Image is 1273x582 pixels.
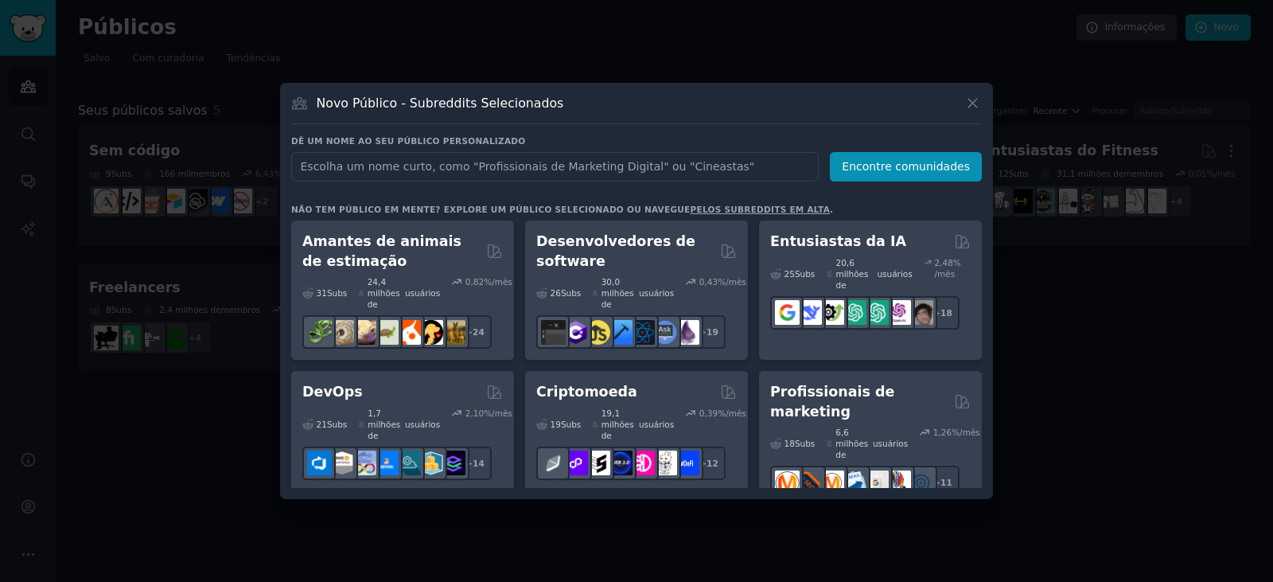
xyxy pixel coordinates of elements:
img: c sustenido [563,320,588,345]
font: Subs [795,269,815,279]
img: Docker_DevOps [352,451,376,475]
font: usuários [877,269,912,279]
font: Subs [561,288,581,298]
font: Novo Público - Subreddits Selecionados [317,96,564,111]
img: CriptoNotícias [652,451,677,475]
font: Desenvolvedores de software [536,233,695,269]
font: 21 [317,420,327,429]
font: %/mês [952,428,980,437]
font: 18 [940,308,952,318]
img: 0xPolígono [563,451,588,475]
font: usuários [873,439,908,448]
img: engenharia de plataforma [396,451,421,475]
font: 12 [707,459,718,468]
img: Marketing Online [909,471,933,495]
font: 0,82 [465,277,484,287]
font: Criptomoeda [536,384,637,400]
img: OpenAIDev [886,300,911,325]
font: Amantes de animais de estimação [302,233,461,269]
img: tartaruga [374,320,399,345]
img: calopsita [396,320,421,345]
img: Pergunte à Ciência da Computação [652,320,677,345]
font: % /mês [934,258,960,279]
img: GoogleGeminiAI [775,300,800,325]
img: software [541,320,566,345]
img: Pergunte ao Marketing [819,471,844,495]
font: Subs [327,420,347,429]
img: bigseo [797,471,822,495]
img: Engenheiros de plataforma [441,451,465,475]
img: definição_ [675,451,699,475]
img: bola python [329,320,354,345]
img: PetAdvice [418,320,443,345]
font: Profissionais de marketing [770,384,894,420]
font: 0,43 [699,277,718,287]
img: participante da etnia [586,451,610,475]
font: Subs [561,420,581,429]
img: aprenda javascript [586,320,610,345]
font: 19,1 milhões de [601,408,634,440]
font: 31 [317,288,327,298]
font: 20,6 milhões de [835,258,868,290]
font: 18 [784,439,795,448]
font: 14 [473,459,485,468]
font: Dê um nome ao seu público personalizado [291,136,525,146]
font: 26 [551,288,561,298]
img: web3 [608,451,633,475]
font: Entusiastas da IA [770,233,906,249]
font: 24,4 milhões de [368,277,400,309]
font: . [830,205,833,214]
img: aws_cdk [418,451,443,475]
font: usuários [639,420,674,429]
img: Links DevOps [374,451,399,475]
font: 1,7 milhões de [368,408,400,440]
img: defiblockchain [630,451,655,475]
img: finanças étnicas [541,451,566,475]
img: prompts_do_chatgpt_ [864,300,889,325]
font: 1,26 [933,428,952,437]
img: Programação iOS [608,320,633,345]
img: Inteligência Artificial [909,300,933,325]
font: 24 [473,327,485,337]
img: elixir [675,320,699,345]
img: Marketing por e-mail [842,471,866,495]
font: 11 [940,478,952,487]
img: azuredevops [307,451,332,475]
font: %/mês [484,408,512,418]
input: Escolha um nome curto, como "Profissionais de Marketing Digital" ou "Cineastas" [291,152,819,182]
img: Catálogo de ferramentas de IA [819,300,844,325]
img: marketing_de_conteúdo [775,471,800,495]
font: 30,0 milhões de [601,277,634,309]
font: 6,6 milhões de [835,428,868,459]
img: Especialistas Certificados pela AWS [329,451,354,475]
img: Design do prompt do chatgpt [842,300,866,325]
font: Subs [795,439,815,448]
font: 0,39 [699,408,718,418]
font: Encontre comunidades [842,160,970,173]
font: usuários [639,288,674,298]
font: 2,48 [934,258,952,268]
a: pelos subreddits em alta [691,205,831,214]
font: 19 [551,420,561,429]
img: Pesquisa de Marketing [886,471,911,495]
img: herpetologia [307,320,332,345]
img: raça de cachorro [441,320,465,345]
img: lagartixas-leopardo [352,320,376,345]
font: usuários [405,288,440,298]
font: Não tem público em mente? Explore um público selecionado ou navegue [291,205,691,214]
img: reativo nativo [630,320,655,345]
font: %/mês [718,277,746,287]
font: DevOps [302,384,363,400]
font: 25 [784,269,795,279]
font: Subs [327,288,347,298]
font: 19 [707,327,718,337]
font: 2,10 [465,408,484,418]
font: %/mês [718,408,746,418]
img: anúncios do Google [864,471,889,495]
button: Encontre comunidades [830,152,982,182]
img: Busca Profunda [797,300,822,325]
font: usuários [405,420,440,429]
font: %/mês [484,277,512,287]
